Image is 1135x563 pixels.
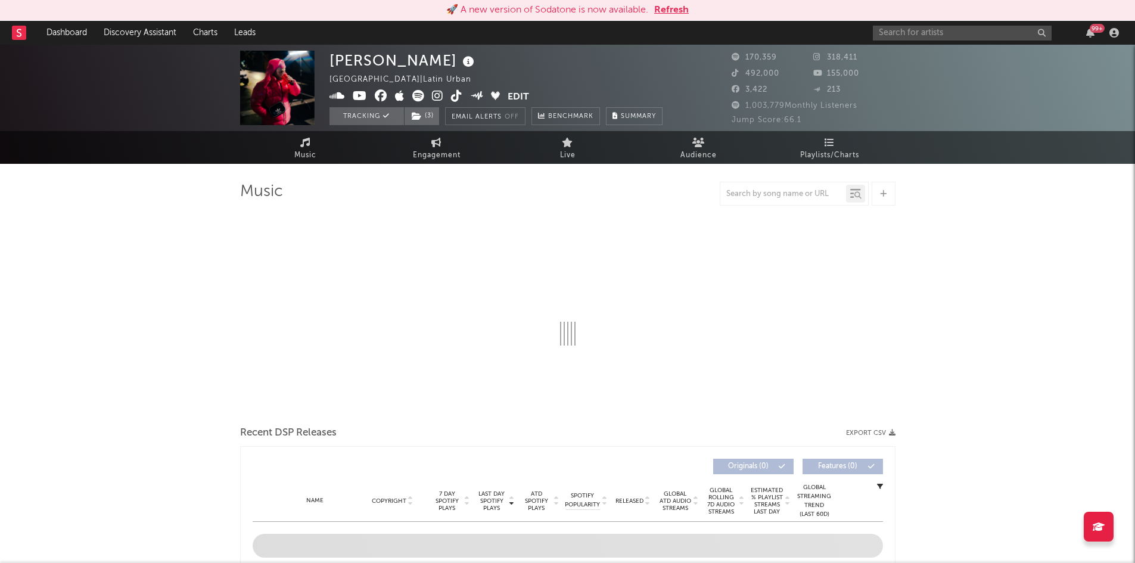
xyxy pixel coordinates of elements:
[654,3,689,17] button: Refresh
[659,490,692,512] span: Global ATD Audio Streams
[846,430,895,437] button: Export CSV
[680,148,717,163] span: Audience
[240,131,371,164] a: Music
[329,73,485,87] div: [GEOGRAPHIC_DATA] | Latin Urban
[1086,28,1094,38] button: 99+
[372,497,406,505] span: Copyright
[505,114,519,120] em: Off
[431,490,463,512] span: 7 Day Spotify Plays
[705,487,738,515] span: Global Rolling 7D Audio Streams
[405,107,439,125] button: (3)
[720,189,846,199] input: Search by song name or URL
[446,3,648,17] div: 🚀 A new version of Sodatone is now available.
[764,131,895,164] a: Playlists/Charts
[713,459,794,474] button: Originals(0)
[404,107,440,125] span: ( 3 )
[633,131,764,164] a: Audience
[803,459,883,474] button: Features(0)
[185,21,226,45] a: Charts
[621,113,656,120] span: Summary
[476,490,508,512] span: Last Day Spotify Plays
[240,426,337,440] span: Recent DSP Releases
[873,26,1052,41] input: Search for artists
[732,54,777,61] span: 170,359
[721,463,776,470] span: Originals ( 0 )
[565,492,600,509] span: Spotify Popularity
[445,107,525,125] button: Email AlertsOff
[38,21,95,45] a: Dashboard
[732,86,767,94] span: 3,422
[329,107,404,125] button: Tracking
[810,463,865,470] span: Features ( 0 )
[531,107,600,125] a: Benchmark
[732,116,801,124] span: Jump Score: 66.1
[751,487,783,515] span: Estimated % Playlist Streams Last Day
[294,148,316,163] span: Music
[813,70,859,77] span: 155,000
[502,131,633,164] a: Live
[797,483,832,519] div: Global Streaming Trend (Last 60D)
[95,21,185,45] a: Discovery Assistant
[226,21,264,45] a: Leads
[413,148,461,163] span: Engagement
[329,51,477,70] div: [PERSON_NAME]
[615,497,643,505] span: Released
[508,90,529,105] button: Edit
[548,110,593,124] span: Benchmark
[371,131,502,164] a: Engagement
[732,70,779,77] span: 492,000
[560,148,576,163] span: Live
[1090,24,1105,33] div: 99 +
[521,490,552,512] span: ATD Spotify Plays
[606,107,663,125] button: Summary
[276,496,355,505] div: Name
[813,86,841,94] span: 213
[732,102,857,110] span: 1,003,779 Monthly Listeners
[813,54,857,61] span: 318,411
[800,148,859,163] span: Playlists/Charts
